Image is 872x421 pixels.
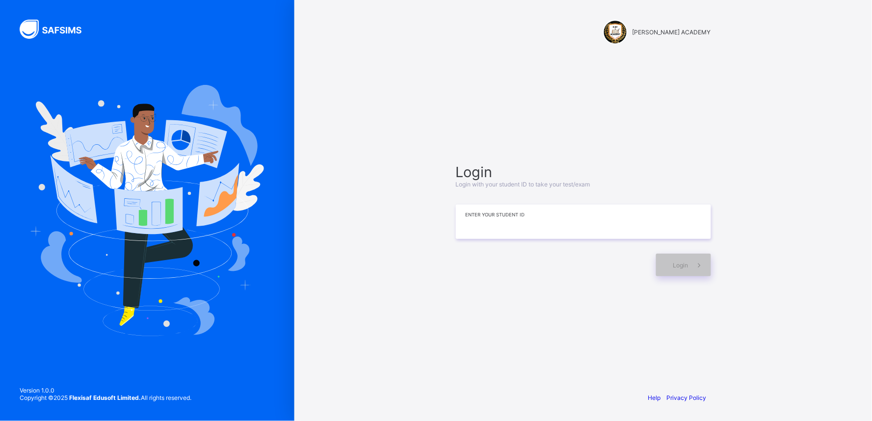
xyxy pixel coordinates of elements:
[673,262,688,269] span: Login
[20,387,191,394] span: Version 1.0.0
[456,163,711,181] span: Login
[20,394,191,401] span: Copyright © 2025 All rights reserved.
[69,394,141,401] strong: Flexisaf Edusoft Limited.
[456,181,590,188] span: Login with your student ID to take your test/exam
[633,28,711,36] span: [PERSON_NAME] ACADEMY
[20,20,93,39] img: SAFSIMS Logo
[30,85,264,336] img: Hero Image
[667,394,707,401] a: Privacy Policy
[648,394,661,401] a: Help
